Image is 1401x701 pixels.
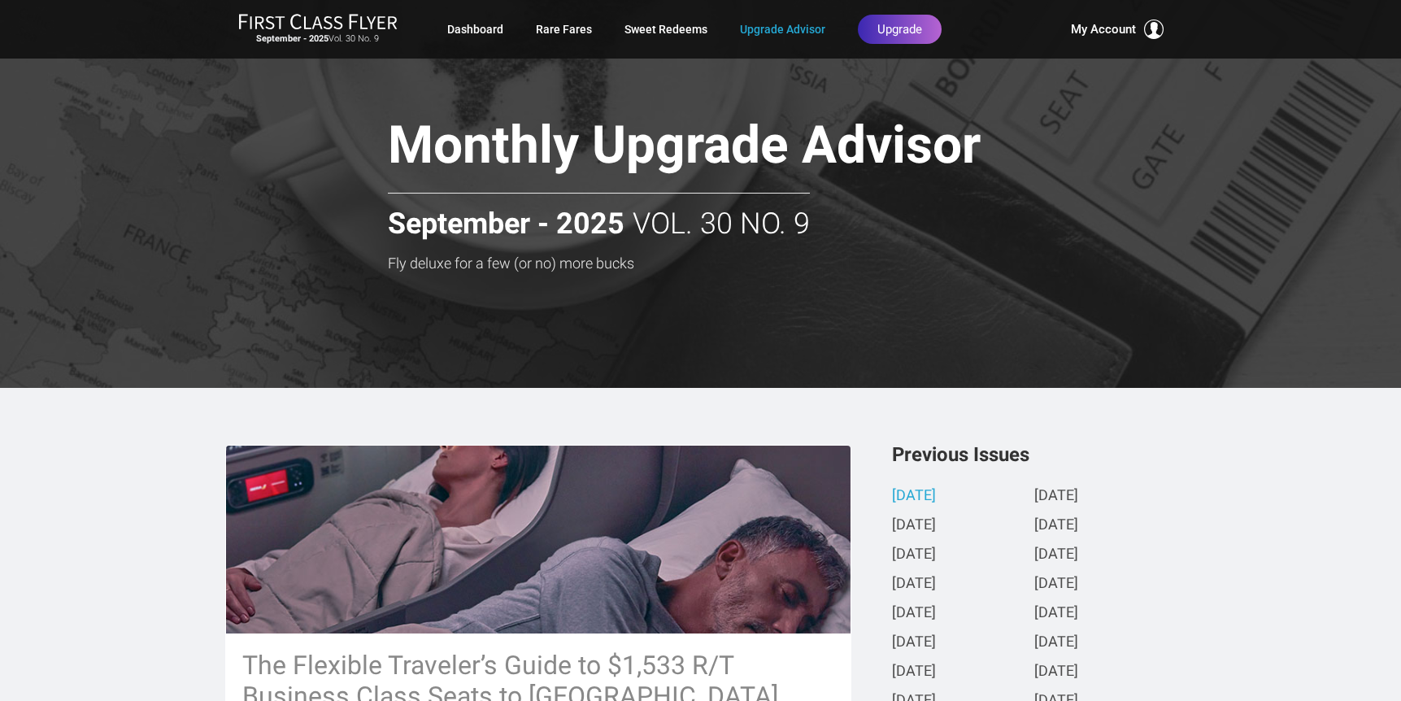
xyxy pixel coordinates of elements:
strong: September - 2025 [388,208,624,241]
h1: Monthly Upgrade Advisor [388,117,1095,180]
strong: September - 2025 [256,33,328,44]
a: [DATE] [892,488,936,505]
a: [DATE] [1034,634,1078,651]
a: [DATE] [1034,546,1078,564]
h3: Fly deluxe for a few (or no) more bucks [388,255,1095,272]
a: [DATE] [1034,664,1078,681]
a: First Class FlyerSeptember - 2025Vol. 30 No. 9 [238,13,398,46]
a: [DATE] [892,546,936,564]
a: Dashboard [447,15,503,44]
small: Vol. 30 No. 9 [238,33,398,45]
a: Upgrade Advisor [740,15,825,44]
a: [DATE] [892,664,936,681]
a: [DATE] [892,605,936,622]
h3: Previous Issues [892,445,1177,464]
a: [DATE] [892,634,936,651]
a: [DATE] [892,517,936,534]
h2: Vol. 30 No. 9 [388,193,810,241]
a: [DATE] [892,576,936,593]
a: [DATE] [1034,605,1078,622]
img: First Class Flyer [238,13,398,30]
a: [DATE] [1034,517,1078,534]
a: Upgrade [858,15,942,44]
a: [DATE] [1034,576,1078,593]
a: [DATE] [1034,488,1078,505]
span: My Account [1071,20,1136,39]
button: My Account [1071,20,1164,39]
a: Sweet Redeems [624,15,707,44]
a: Rare Fares [536,15,592,44]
